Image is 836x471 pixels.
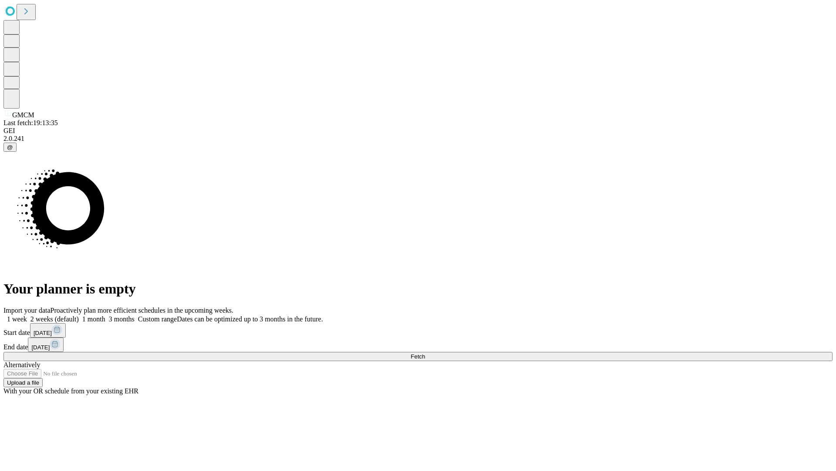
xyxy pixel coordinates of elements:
[31,344,50,351] span: [DATE]
[3,127,833,135] div: GEI
[28,338,64,352] button: [DATE]
[177,315,323,323] span: Dates can be optimized up to 3 months in the future.
[7,315,27,323] span: 1 week
[3,135,833,143] div: 2.0.241
[82,315,105,323] span: 1 month
[138,315,177,323] span: Custom range
[109,315,135,323] span: 3 months
[3,361,40,369] span: Alternatively
[3,143,17,152] button: @
[3,323,833,338] div: Start date
[34,330,52,336] span: [DATE]
[3,281,833,297] h1: Your planner is empty
[3,387,138,395] span: With your OR schedule from your existing EHR
[30,315,79,323] span: 2 weeks (default)
[3,307,51,314] span: Import your data
[411,353,425,360] span: Fetch
[3,338,833,352] div: End date
[12,111,34,119] span: GMCM
[30,323,66,338] button: [DATE]
[51,307,233,314] span: Proactively plan more efficient schedules in the upcoming weeks.
[7,144,13,150] span: @
[3,378,43,387] button: Upload a file
[3,352,833,361] button: Fetch
[3,119,58,126] span: Last fetch: 19:13:35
